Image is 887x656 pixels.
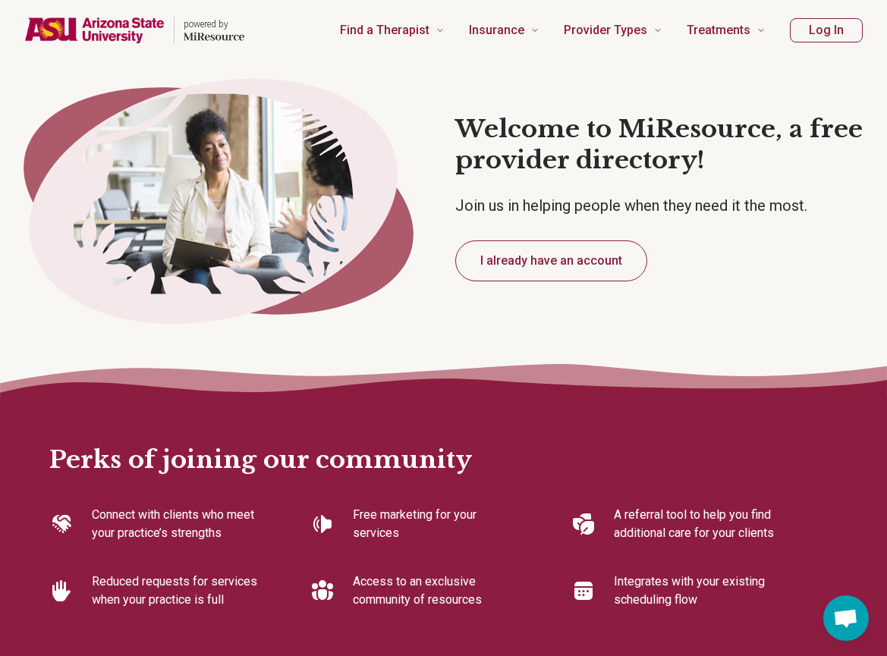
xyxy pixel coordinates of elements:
button: I already have an account [455,240,647,281]
p: Connect with clients who meet your practice’s strengths [92,506,262,542]
span: Provider Types [564,20,647,41]
div: Open chat [823,595,869,641]
p: Integrates with your existing scheduling flow [614,573,784,609]
p: Free marketing for your services [353,506,523,542]
h1: Welcome to MiResource, a free provider directory! [455,114,887,177]
p: Reduced requests for services when your practice is full [92,573,262,609]
p: Join us in helping people when they need it the most. [455,195,887,216]
p: powered by [184,18,244,30]
span: Insurance [469,20,524,41]
a: Home page [24,6,244,55]
button: Log In [790,18,863,42]
h2: Perks of joining our community [49,396,838,476]
p: A referral tool to help you find additional care for your clients [614,506,784,542]
span: Find a Therapist [340,20,429,41]
span: Treatments [687,20,750,41]
p: Access to an exclusive community of resources [353,573,523,609]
